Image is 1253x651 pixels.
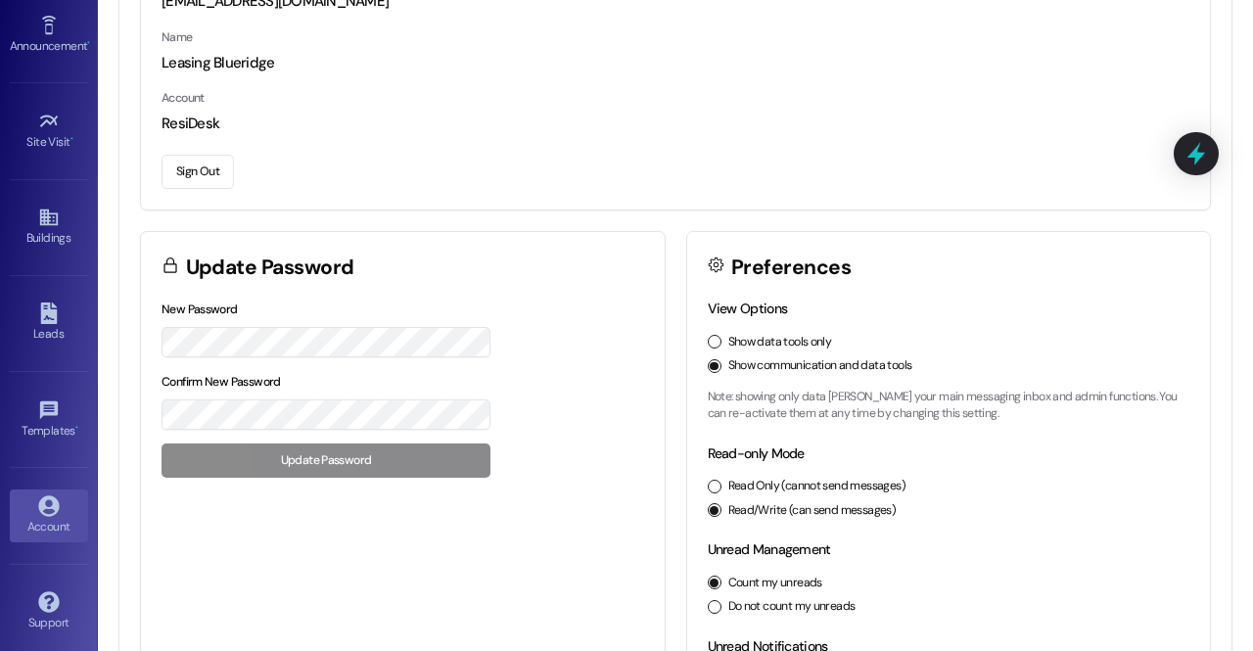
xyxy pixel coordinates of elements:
[728,575,822,592] label: Count my unreads
[728,502,897,520] label: Read/Write (can send messages)
[162,374,281,390] label: Confirm New Password
[75,421,78,435] span: •
[708,444,805,462] label: Read-only Mode
[728,334,832,351] label: Show data tools only
[186,257,354,278] h3: Update Password
[10,585,88,638] a: Support
[728,357,912,375] label: Show communication and data tools
[708,300,788,317] label: View Options
[10,105,88,158] a: Site Visit •
[162,302,238,317] label: New Password
[10,489,88,542] a: Account
[10,394,88,446] a: Templates •
[728,478,905,495] label: Read Only (cannot send messages)
[10,297,88,349] a: Leads
[162,90,205,106] label: Account
[70,132,73,146] span: •
[162,114,1189,134] div: ResiDesk
[87,36,90,50] span: •
[708,540,831,558] label: Unread Management
[731,257,851,278] h3: Preferences
[728,598,856,616] label: Do not count my unreads
[162,53,1189,73] div: Leasing Blueridge
[708,389,1190,423] p: Note: showing only data [PERSON_NAME] your main messaging inbox and admin functions. You can re-a...
[10,201,88,254] a: Buildings
[162,155,234,189] button: Sign Out
[162,29,193,45] label: Name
